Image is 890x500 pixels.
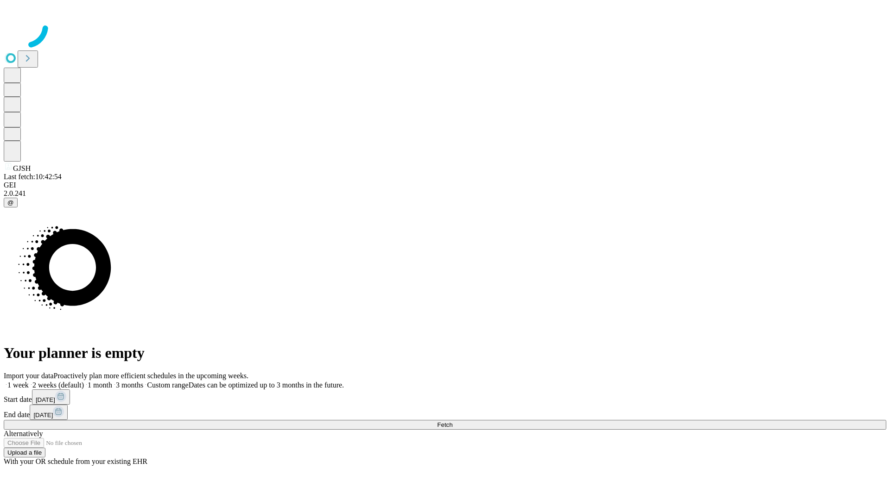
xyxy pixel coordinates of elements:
[30,405,68,420] button: [DATE]
[437,421,452,428] span: Fetch
[7,199,14,206] span: @
[4,405,886,420] div: End date
[189,381,344,389] span: Dates can be optimized up to 3 months in the future.
[7,381,29,389] span: 1 week
[33,412,53,419] span: [DATE]
[36,396,55,403] span: [DATE]
[4,344,886,362] h1: Your planner is empty
[4,457,147,465] span: With your OR schedule from your existing EHR
[54,372,248,380] span: Proactively plan more efficient schedules in the upcoming weeks.
[4,372,54,380] span: Import your data
[32,389,70,405] button: [DATE]
[4,198,18,207] button: @
[13,164,31,172] span: GJSH
[4,181,886,189] div: GEI
[4,389,886,405] div: Start date
[4,189,886,198] div: 2.0.241
[88,381,112,389] span: 1 month
[4,420,886,430] button: Fetch
[32,381,84,389] span: 2 weeks (default)
[4,430,43,437] span: Alternatively
[4,448,45,457] button: Upload a file
[116,381,143,389] span: 3 months
[147,381,188,389] span: Custom range
[4,173,62,181] span: Last fetch: 10:42:54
